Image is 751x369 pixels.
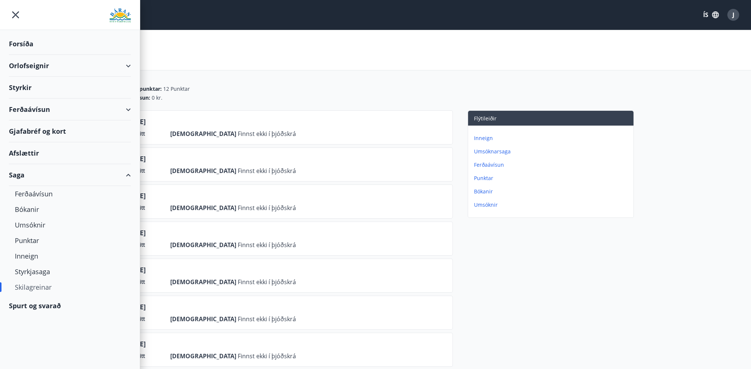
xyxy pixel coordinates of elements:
span: [DEMOGRAPHIC_DATA] [170,167,238,175]
div: Spurt og svarað [9,295,131,316]
div: Afslættir [9,142,131,164]
p: Ferðaávísun [474,161,630,169]
span: Finnst ekki í þjóðskrá [238,315,296,323]
div: Styrkjasaga [15,264,125,279]
img: union_logo [109,8,131,23]
span: [DEMOGRAPHIC_DATA] [170,278,238,286]
div: Inneign [15,248,125,264]
button: J [724,6,742,24]
span: J [732,11,734,19]
span: Finnst ekki í þjóðskrá [238,352,296,360]
span: 12 Punktar [163,85,190,93]
span: Finnst ekki í þjóðskrá [238,130,296,138]
div: Styrkir [9,77,131,99]
p: Punktar [474,174,630,182]
div: Saga [9,164,131,186]
span: 0 kr. [152,94,162,102]
div: Forsíða [9,33,131,55]
div: Ferðaávísun [9,99,131,120]
div: Orlofseignir [9,55,131,77]
button: menu [9,8,22,21]
div: Skilagreinar [15,279,125,295]
span: Flýtileiðir [474,115,497,122]
span: Finnst ekki í þjóðskrá [238,167,296,175]
p: Bókanir [474,188,630,195]
p: Inneign [474,134,630,142]
span: Finnst ekki í þjóðskrá [238,278,296,286]
span: [DEMOGRAPHIC_DATA] [170,352,238,360]
span: Finnst ekki í þjóðskrá [238,204,296,212]
div: Gjafabréf og kort [9,120,131,142]
span: [DEMOGRAPHIC_DATA] [170,315,238,323]
button: ÍS [699,8,723,21]
p: Umsóknarsaga [474,148,630,155]
div: Ferðaávísun [15,186,125,202]
div: Umsóknir [15,217,125,233]
span: [DEMOGRAPHIC_DATA] [170,204,238,212]
span: [DEMOGRAPHIC_DATA] [170,130,238,138]
span: [DEMOGRAPHIC_DATA] [170,241,238,249]
span: Finnst ekki í þjóðskrá [238,241,296,249]
p: Umsóknir [474,201,630,209]
div: Bókanir [15,202,125,217]
div: Punktar [15,233,125,248]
